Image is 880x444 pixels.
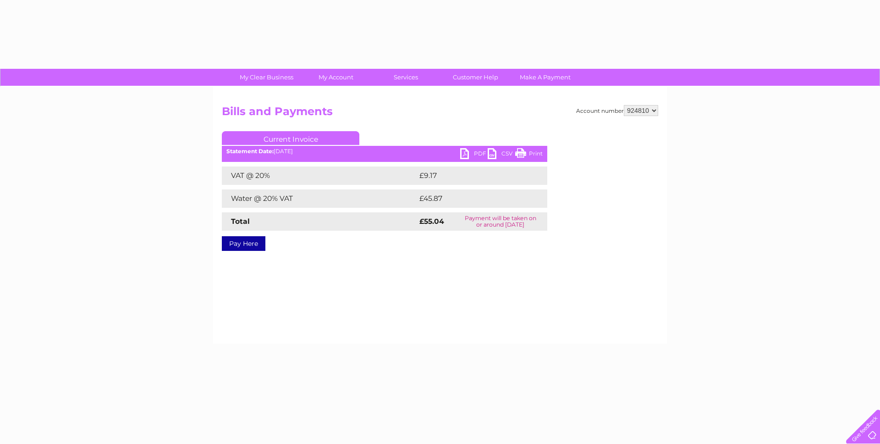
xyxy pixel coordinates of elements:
[222,236,265,251] a: Pay Here
[419,217,444,226] strong: £55.04
[515,148,543,161] a: Print
[222,131,359,145] a: Current Invoice
[417,189,528,208] td: £45.87
[368,69,444,86] a: Services
[229,69,304,86] a: My Clear Business
[298,69,374,86] a: My Account
[453,212,547,231] td: Payment will be taken on or around [DATE]
[222,166,417,185] td: VAT @ 20%
[460,148,488,161] a: PDF
[231,217,250,226] strong: Total
[507,69,583,86] a: Make A Payment
[222,189,417,208] td: Water @ 20% VAT
[222,148,547,155] div: [DATE]
[438,69,513,86] a: Customer Help
[417,166,525,185] td: £9.17
[222,105,658,122] h2: Bills and Payments
[488,148,515,161] a: CSV
[226,148,274,155] b: Statement Date:
[576,105,658,116] div: Account number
